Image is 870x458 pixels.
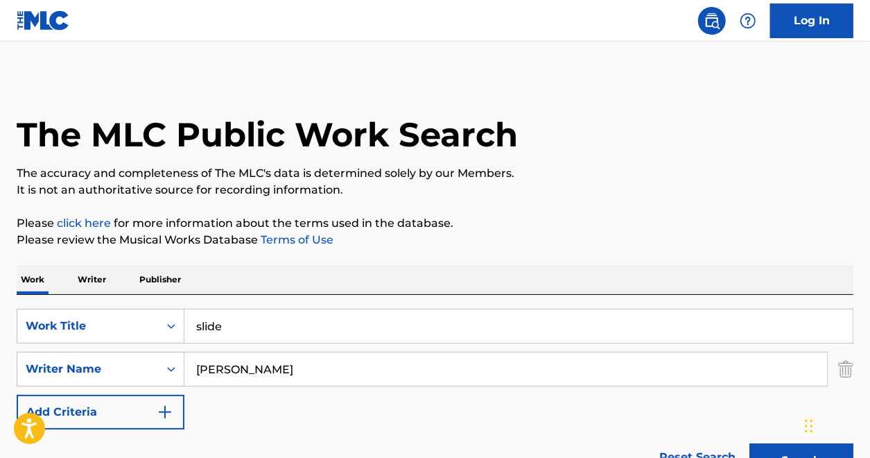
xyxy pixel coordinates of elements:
img: 9d2ae6d4665cec9f34b9.svg [157,404,173,421]
p: Work [17,265,49,294]
p: Writer [73,265,110,294]
a: Terms of Use [258,233,333,246]
div: Help [734,7,762,35]
p: The accuracy and completeness of The MLC's data is determined solely by our Members. [17,165,853,182]
div: Work Title [26,318,150,334]
iframe: Chat Widget [801,391,870,458]
p: Please for more information about the terms used in the database. [17,215,853,232]
img: help [740,12,756,29]
p: Please review the Musical Works Database [17,232,853,248]
p: It is not an authoritative source for recording information. [17,182,853,198]
img: search [704,12,720,29]
p: Publisher [135,265,185,294]
a: Log In [770,3,853,38]
h1: The MLC Public Work Search [17,114,518,155]
button: Add Criteria [17,395,184,430]
div: Writer Name [26,361,150,378]
img: Delete Criterion [838,352,853,387]
a: click here [57,217,111,230]
div: Drag [805,405,813,447]
a: Public Search [698,7,726,35]
img: MLC Logo [17,10,70,31]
